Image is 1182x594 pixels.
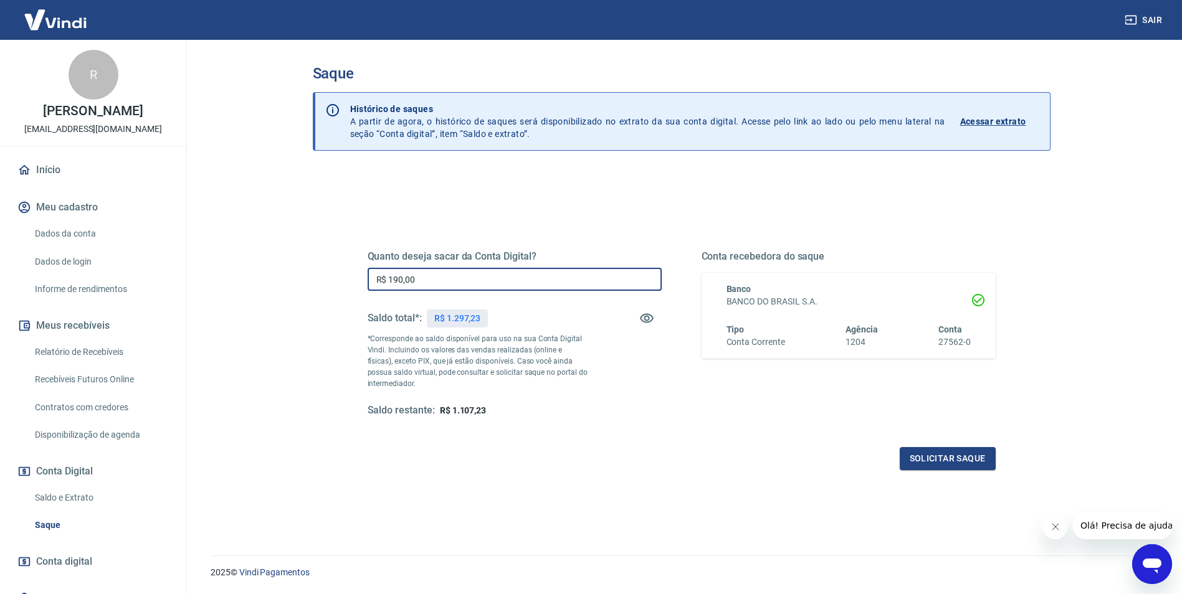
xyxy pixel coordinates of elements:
[15,1,96,39] img: Vindi
[7,9,105,19] span: Olá! Precisa de ajuda?
[727,284,751,294] span: Banco
[30,395,171,420] a: Contratos com credores
[846,324,878,334] span: Agência
[702,250,996,263] h5: Conta recebedora do saque
[727,336,785,349] h6: Conta Corrente
[211,566,1152,579] p: 2025 ©
[350,103,945,140] p: A partir de agora, o histórico de saques será disponibilizado no extrato da sua conta digital. Ac...
[43,105,143,118] p: [PERSON_NAME]
[368,404,435,417] h5: Saldo restante:
[440,405,486,415] span: R$ 1.107,23
[1043,514,1068,539] iframe: Fechar mensagem
[69,50,118,100] div: R
[24,123,162,136] p: [EMAIL_ADDRESS][DOMAIN_NAME]
[1122,9,1167,32] button: Sair
[727,324,745,334] span: Tipo
[368,333,588,389] p: *Corresponde ao saldo disponível para uso na sua Conta Digital Vindi. Incluindo os valores das ve...
[30,367,171,392] a: Recebíveis Futuros Online
[846,336,878,349] h6: 1204
[30,422,171,448] a: Disponibilização de agenda
[15,312,171,339] button: Meus recebíveis
[15,458,171,485] button: Conta Digital
[36,553,92,570] span: Conta digital
[960,115,1026,128] p: Acessar extrato
[30,276,171,302] a: Informe de rendimentos
[15,548,171,575] a: Conta digital
[30,339,171,365] a: Relatório de Recebíveis
[30,485,171,511] a: Saldo e Extrato
[1073,512,1172,539] iframe: Mensagem da empresa
[900,447,996,470] button: Solicitar saque
[30,221,171,247] a: Dados da conta
[30,249,171,275] a: Dados de login
[30,512,171,538] a: Saque
[938,336,971,349] h6: 27562-0
[1132,544,1172,584] iframe: Botão para abrir a janela de mensagens
[938,324,962,334] span: Conta
[350,103,945,115] p: Histórico de saques
[434,312,480,325] p: R$ 1.297,23
[727,295,971,308] h6: BANCO DO BRASIL S.A.
[239,567,310,577] a: Vindi Pagamentos
[368,312,422,324] h5: Saldo total*:
[313,65,1051,82] h3: Saque
[15,156,171,184] a: Início
[15,194,171,221] button: Meu cadastro
[368,250,662,263] h5: Quanto deseja sacar da Conta Digital?
[960,103,1040,140] a: Acessar extrato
